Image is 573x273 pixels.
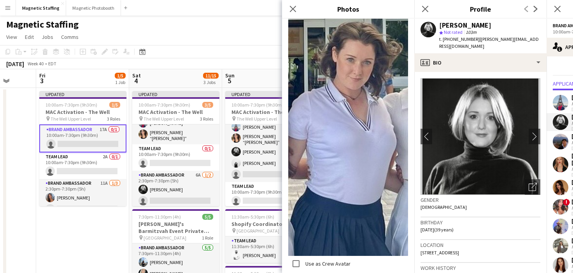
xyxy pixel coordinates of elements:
[132,220,219,234] h3: [PERSON_NAME]'s Barmitzvah Event Private Residence
[525,179,540,195] div: Open photos pop-in
[224,76,235,85] span: 5
[61,33,79,40] span: Comms
[107,116,120,122] span: 3 Roles
[132,171,219,208] app-card-role: Brand Ambassador6A1/22:30pm-7:30pm (5h)[PERSON_NAME]
[225,236,312,263] app-card-role: Team Lead1/111:30am-5:30pm (6h)[PERSON_NAME]
[203,79,218,85] div: 3 Jobs
[225,108,312,182] app-card-role: Brand Ambassador13A4/510:00am-7:30pm (9h30m)[PERSON_NAME][PERSON_NAME] “[PERSON_NAME]” [PERSON_NA...
[39,108,126,115] h3: MAC Activation - The Well
[421,196,540,203] h3: Gender
[25,33,34,40] span: Edit
[202,214,213,220] span: 5/5
[6,33,17,40] span: View
[132,144,219,171] app-card-role: Team Lead0/110:00am-7:30pm (9h30m)
[304,260,350,267] label: Use as Crew Avatar
[202,102,213,108] span: 3/5
[225,91,312,97] div: Updated
[237,116,277,122] span: The Well Upper Level
[225,72,235,79] span: Sun
[42,33,53,40] span: Jobs
[225,108,312,115] h3: MAC Activation - The Well
[231,214,274,220] span: 11:30am-5:30pm (6h)
[421,204,467,210] span: [DEMOGRAPHIC_DATA]
[421,264,540,271] h3: Work history
[231,102,283,108] span: 10:00am-7:30pm (9h30m)
[48,61,56,66] div: EDT
[132,91,219,206] app-job-card: Updated10:00am-7:30pm (9h30m)3/5MAC Activation - The Well The Well Upper Level3 RolesBrand Ambass...
[51,116,91,122] span: The Well Upper Level
[132,72,141,79] span: Sat
[421,219,540,226] h3: Birthday
[225,209,312,263] app-job-card: 11:30am-5:30pm (6h)1/1Shopify Coordinator [GEOGRAPHIC_DATA]1 RoleTeam Lead1/111:30am-5:30pm (6h)[...
[39,72,46,79] span: Fri
[237,228,279,234] span: [GEOGRAPHIC_DATA]
[203,73,219,79] span: 11/15
[3,32,20,42] a: View
[46,102,97,108] span: 10:00am-7:30pm (9h30m)
[202,235,213,241] span: 1 Role
[421,227,454,233] span: [DATE] (39 years)
[225,182,312,208] app-card-role: Team Lead0/110:00am-7:30pm (9h30m)
[115,79,125,85] div: 1 Job
[138,214,181,220] span: 7:30pm-11:30pm (4h)
[439,22,491,29] div: [PERSON_NAME]
[444,29,463,35] span: Not rated
[39,91,126,97] div: Updated
[138,102,190,108] span: 10:00am-7:30pm (9h30m)
[439,36,539,49] span: | [PERSON_NAME][EMAIL_ADDRESS][DOMAIN_NAME]
[421,250,459,255] span: [STREET_ADDRESS]
[414,4,547,14] h3: Profile
[414,53,547,72] div: Bio
[464,29,478,35] span: 103m
[132,104,219,144] app-card-role: Brand Ambassador2/210:00am-7:30pm (9h30m)[PERSON_NAME][PERSON_NAME] “[PERSON_NAME]” [PERSON_NAME]
[39,124,126,152] app-card-role: Brand Ambassador17A0/110:00am-7:30pm (9h30m)
[16,0,66,16] button: Magnetic Staffing
[39,91,126,206] app-job-card: Updated10:00am-7:30pm (9h30m)1/5MAC Activation - The Well The Well Upper Level3 RolesBrand Ambass...
[26,61,45,66] span: Week 40
[200,116,213,122] span: 3 Roles
[421,241,540,248] h3: Location
[39,32,56,42] a: Jobs
[144,235,186,241] span: [GEOGRAPHIC_DATA]
[6,60,24,68] div: [DATE]
[22,32,37,42] a: Edit
[39,152,126,179] app-card-role: Team Lead2A0/110:00am-7:30pm (9h30m)
[109,102,120,108] span: 1/5
[66,0,121,16] button: Magnetic Photobooth
[132,108,219,115] h3: MAC Activation - The Well
[132,91,219,97] div: Updated
[225,91,312,206] app-job-card: Updated10:00am-7:30pm (9h30m)4/6MAC Activation - The Well The Well Upper Level2 RolesBrand Ambass...
[39,179,126,228] app-card-role: Brand Ambassador11A1/32:30pm-7:30pm (5h)[PERSON_NAME]
[58,32,82,42] a: Comms
[6,19,79,30] h1: Magnetic Staffing
[421,78,540,195] img: Crew avatar or photo
[144,116,184,122] span: The Well Upper Level
[115,73,126,79] span: 1/5
[282,4,414,14] h3: Photos
[131,76,141,85] span: 4
[563,199,570,206] span: !
[225,220,312,227] h3: Shopify Coordinator
[439,36,480,42] span: t. [PHONE_NUMBER]
[38,76,46,85] span: 3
